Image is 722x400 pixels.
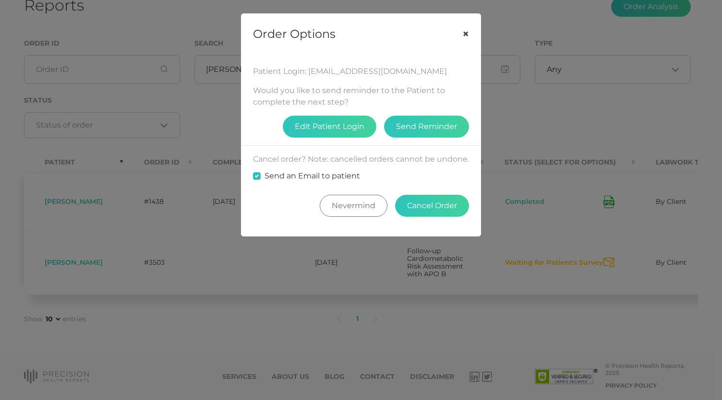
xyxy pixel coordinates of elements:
button: Send Reminder [384,116,469,138]
label: Send an Email to patient [265,170,360,182]
button: Close [451,14,481,54]
button: Edit Patient Login [283,116,376,138]
div: Would you like to send reminder to the Patient to complete the next step? Cancel order? Note: can... [241,54,481,236]
h5: Order Options [253,25,336,43]
button: Nevermind [320,195,387,217]
button: Cancel Order [395,195,469,217]
div: Patient Login: [EMAIL_ADDRESS][DOMAIN_NAME] [253,66,469,77]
